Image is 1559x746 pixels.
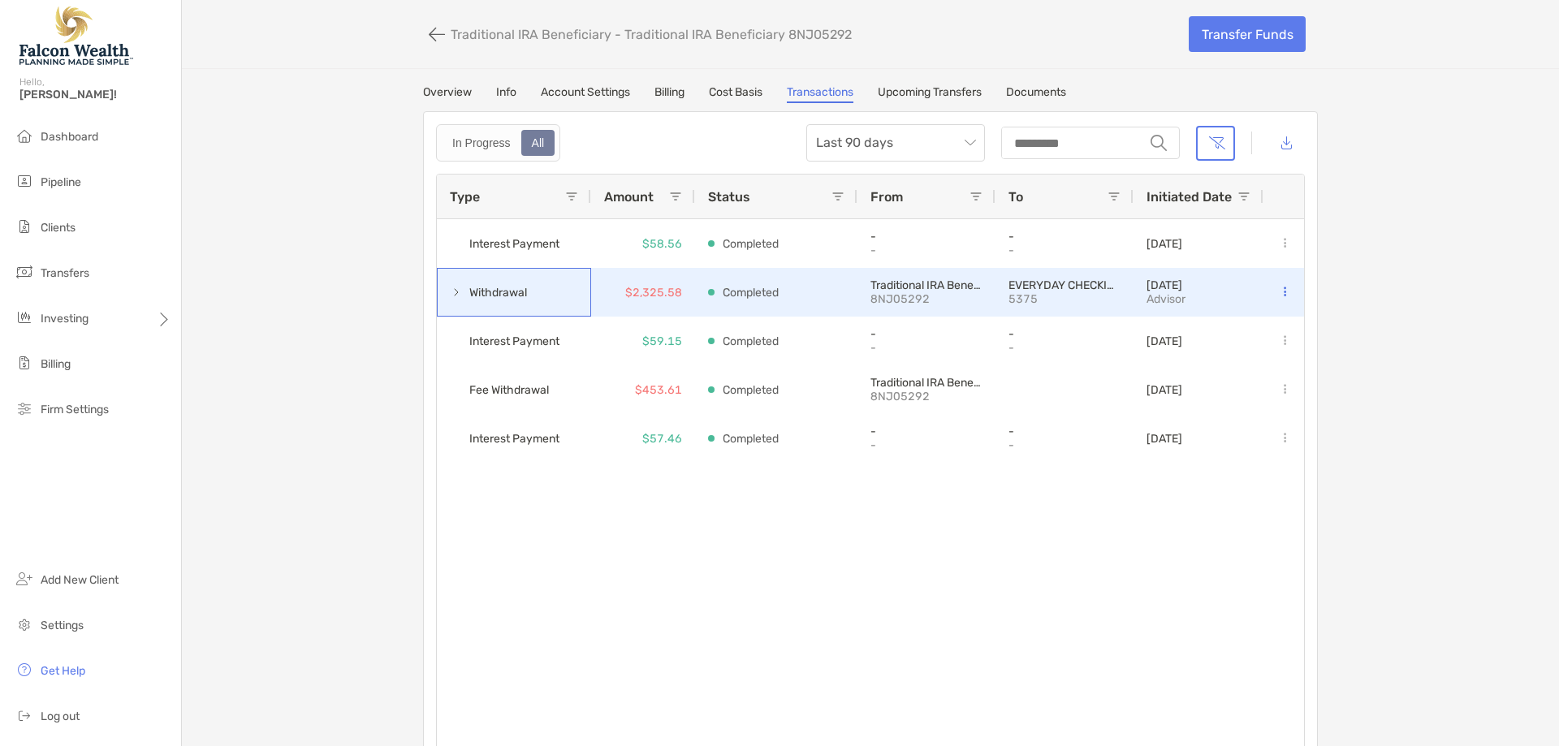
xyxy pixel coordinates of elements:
[870,292,982,306] p: 8NJ05292
[1008,230,1121,244] p: -
[41,130,98,144] span: Dashboard
[469,425,559,452] span: Interest Payment
[1008,327,1121,341] p: -
[723,331,779,351] p: Completed
[1008,425,1121,438] p: -
[423,85,472,103] a: Overview
[870,341,982,355] p: -
[541,85,630,103] a: Account Settings
[41,403,109,416] span: Firm Settings
[19,88,171,101] span: [PERSON_NAME]!
[878,85,982,103] a: Upcoming Transfers
[496,85,516,103] a: Info
[1008,278,1121,292] p: EVERYDAY CHECKING ...5375
[723,282,779,303] p: Completed
[15,614,34,634] img: settings icon
[870,425,982,438] p: -
[642,331,682,351] p: $59.15
[642,429,682,449] p: $57.46
[41,619,84,632] span: Settings
[15,705,34,725] img: logout icon
[1147,189,1232,205] span: Initiated Date
[708,189,750,205] span: Status
[1147,237,1182,251] p: [DATE]
[870,189,903,205] span: From
[1008,438,1121,452] p: -
[1147,334,1182,348] p: [DATE]
[41,709,80,723] span: Log out
[642,234,682,254] p: $58.56
[450,189,480,205] span: Type
[469,279,527,306] span: Withdrawal
[816,125,975,161] span: Last 90 days
[15,262,34,282] img: transfers icon
[41,175,81,189] span: Pipeline
[469,328,559,355] span: Interest Payment
[15,399,34,418] img: firm-settings icon
[41,357,71,371] span: Billing
[723,380,779,400] p: Completed
[1147,292,1185,306] p: advisor
[1151,135,1167,151] img: input icon
[523,132,554,154] div: All
[15,126,34,145] img: dashboard icon
[870,327,982,341] p: -
[870,390,982,403] p: 8NJ05292
[709,85,762,103] a: Cost Basis
[469,377,549,403] span: Fee Withdrawal
[15,353,34,373] img: billing icon
[1008,292,1121,306] p: 5375
[723,429,779,449] p: Completed
[654,85,684,103] a: Billing
[443,132,520,154] div: In Progress
[41,221,76,235] span: Clients
[15,660,34,679] img: get-help icon
[41,573,119,587] span: Add New Client
[870,244,982,257] p: -
[469,231,559,257] span: Interest Payment
[15,569,34,589] img: add_new_client icon
[1196,126,1235,161] button: Clear filters
[1006,85,1066,103] a: Documents
[870,438,982,452] p: -
[870,278,982,292] p: Traditional IRA Beneficiary
[15,171,34,191] img: pipeline icon
[723,234,779,254] p: Completed
[436,124,560,162] div: segmented control
[1189,16,1306,52] a: Transfer Funds
[1147,278,1185,292] p: [DATE]
[625,282,682,303] p: $2,325.58
[1147,432,1182,446] p: [DATE]
[1008,341,1121,355] p: -
[604,189,654,205] span: Amount
[41,312,89,326] span: Investing
[15,217,34,236] img: clients icon
[19,6,133,65] img: Falcon Wealth Planning Logo
[1147,383,1182,397] p: [DATE]
[787,85,853,103] a: Transactions
[1008,244,1121,257] p: -
[41,664,85,678] span: Get Help
[635,380,682,400] p: $453.61
[451,27,852,42] p: Traditional IRA Beneficiary - Traditional IRA Beneficiary 8NJ05292
[870,230,982,244] p: -
[15,308,34,327] img: investing icon
[41,266,89,280] span: Transfers
[1008,189,1023,205] span: To
[870,376,982,390] p: Traditional IRA Beneficiary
